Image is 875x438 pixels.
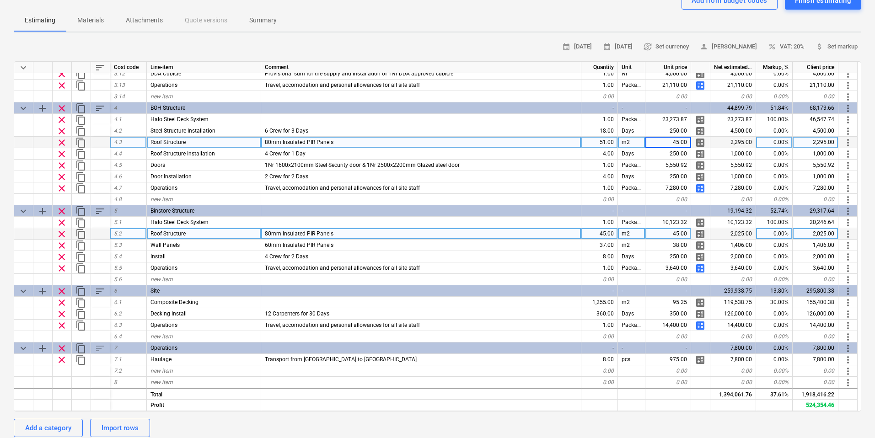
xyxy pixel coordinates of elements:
div: - [618,342,645,354]
div: 0.00 [710,194,756,205]
div: 7,800.00 [710,354,756,365]
span: Remove row [56,80,67,91]
div: 52.74% [756,205,793,217]
div: 13.80% [756,285,793,297]
div: Package [618,217,645,228]
div: Quantity [581,62,618,73]
span: Manage detailed breakdown for the row [695,69,706,80]
div: 68,173.66 [793,102,838,114]
div: 38.00 [645,240,691,251]
span: Remove row [56,103,67,114]
div: 0.00% [756,308,793,320]
div: 0.00% [756,262,793,274]
span: Remove row [56,206,67,217]
div: Net estimated cost [710,62,756,73]
div: - [645,102,691,114]
span: [DATE] [603,42,633,52]
span: Duplicate row [75,183,86,194]
span: Manage detailed breakdown for the row [695,263,706,274]
div: 0.00% [756,125,793,137]
div: m2 [618,228,645,240]
div: Package [618,80,645,91]
div: Package [618,182,645,194]
div: 1.00 [581,182,618,194]
div: 0.00% [756,160,793,171]
span: Duplicate category [75,286,86,297]
div: 45.00 [645,137,691,148]
span: Remove row [56,126,67,137]
span: Set currency [644,42,689,52]
p: Summary [249,16,277,25]
div: 1.00 [581,262,618,274]
div: 295,800.38 [793,285,838,297]
button: [PERSON_NAME] [696,40,761,54]
span: Duplicate row [75,229,86,240]
div: 0.00% [756,68,793,80]
div: - [581,205,618,217]
div: - [618,102,645,114]
span: Remove row [56,320,67,331]
div: 0.00 [581,377,618,388]
div: 3,640.00 [793,262,838,274]
span: More actions [843,149,854,160]
div: 8.00 [581,251,618,262]
span: Remove row [56,229,67,240]
div: 0.00% [756,171,793,182]
div: 0.00% [756,365,793,377]
div: 126,000.00 [710,308,756,320]
span: Manage detailed breakdown for the row [695,309,706,320]
div: 1,255.00 [581,297,618,308]
span: More actions [843,297,854,308]
div: 10,123.32 [645,217,691,228]
div: 1,000.00 [710,148,756,160]
div: 7,800.00 [793,354,838,365]
div: 250.00 [645,148,691,160]
div: 100.00% [756,114,793,125]
div: Markup, % [756,62,793,73]
span: More actions [843,80,854,91]
div: - [645,285,691,297]
div: 1.00 [581,80,618,91]
span: Duplicate row [75,171,86,182]
span: Duplicate row [75,126,86,137]
div: 0.00 [710,331,756,342]
span: Manage detailed breakdown for the row [695,297,706,308]
span: Collapse category [18,206,29,217]
div: - [581,102,618,114]
div: - [618,205,645,217]
div: Days [618,251,645,262]
div: 0.00% [756,354,793,365]
span: More actions [843,240,854,251]
div: 4,000.00 [793,68,838,80]
div: 23,273.87 [645,114,691,125]
div: 2,000.00 [793,251,838,262]
div: 7,800.00 [793,342,838,354]
div: 975.00 [645,354,691,365]
div: 2,025.00 [793,228,838,240]
span: Sort rows within table [95,62,106,73]
div: 2,295.00 [710,137,756,148]
div: 0.00% [756,320,793,331]
div: 21,110.00 [645,80,691,91]
span: Remove row [56,69,67,80]
div: 4.00 [581,148,618,160]
span: More actions [843,286,854,297]
span: person [700,43,708,51]
span: Collapse all categories [18,62,29,73]
div: m2 [618,137,645,148]
div: 250.00 [645,251,691,262]
span: Duplicate row [75,80,86,91]
span: More actions [843,114,854,125]
div: 0.00% [756,137,793,148]
div: 0.00 [793,365,838,377]
span: More actions [843,309,854,320]
div: 51.00 [581,137,618,148]
div: 8.00 [581,354,618,365]
div: 1,000.00 [793,171,838,182]
div: Client price [793,62,838,73]
div: 5,550.92 [645,160,691,171]
div: Package [618,114,645,125]
span: Manage detailed breakdown for the row [695,114,706,125]
div: 45.00 [645,228,691,240]
span: calendar_month [562,43,570,51]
